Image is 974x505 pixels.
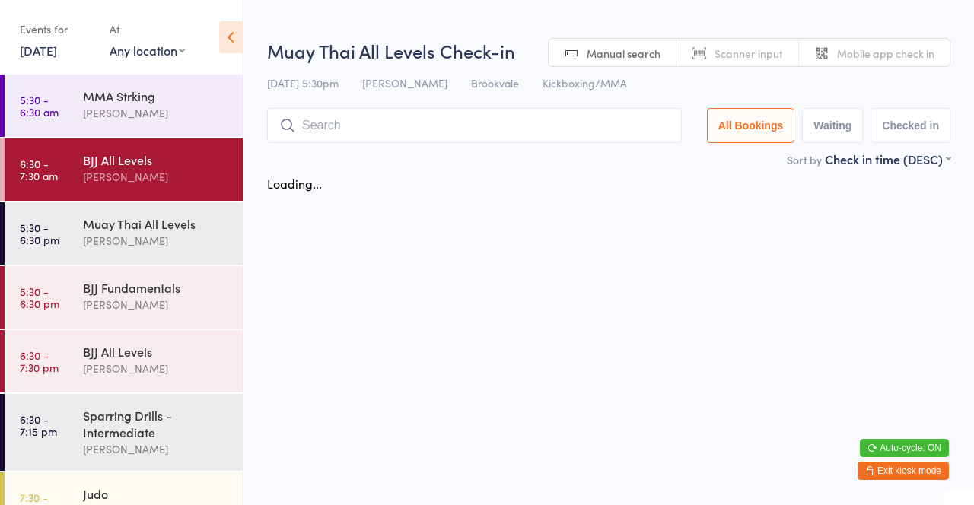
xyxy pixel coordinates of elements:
[543,75,627,91] span: Kickboxing/MMA
[83,296,230,313] div: [PERSON_NAME]
[20,221,59,246] time: 5:30 - 6:30 pm
[715,46,783,61] span: Scanner input
[83,440,230,458] div: [PERSON_NAME]
[110,42,185,59] div: Any location
[83,168,230,186] div: [PERSON_NAME]
[83,87,230,104] div: MMA Strking
[20,413,57,437] time: 6:30 - 7:15 pm
[267,75,339,91] span: [DATE] 5:30pm
[5,394,243,471] a: 6:30 -7:15 pmSparring Drills - Intermediate[PERSON_NAME]
[802,108,863,143] button: Waiting
[5,330,243,392] a: 6:30 -7:30 pmBJJ All Levels[PERSON_NAME]
[5,138,243,201] a: 6:30 -7:30 amBJJ All Levels[PERSON_NAME]
[20,94,59,118] time: 5:30 - 6:30 am
[20,42,57,59] a: [DATE]
[20,17,94,42] div: Events for
[5,75,243,137] a: 5:30 -6:30 amMMA Strking[PERSON_NAME]
[267,38,950,63] h2: Muay Thai All Levels Check-in
[860,439,949,457] button: Auto-cycle: ON
[825,151,950,167] div: Check in time (DESC)
[837,46,934,61] span: Mobile app check in
[20,349,59,373] time: 6:30 - 7:30 pm
[267,108,682,143] input: Search
[110,17,185,42] div: At
[587,46,660,61] span: Manual search
[83,151,230,168] div: BJJ All Levels
[83,360,230,377] div: [PERSON_NAME]
[83,104,230,122] div: [PERSON_NAME]
[83,279,230,296] div: BJJ Fundamentals
[83,343,230,360] div: BJJ All Levels
[83,407,230,440] div: Sparring Drills - Intermediate
[471,75,519,91] span: Brookvale
[267,175,322,192] div: Loading...
[871,108,950,143] button: Checked in
[20,285,59,310] time: 5:30 - 6:30 pm
[707,108,795,143] button: All Bookings
[83,232,230,249] div: [PERSON_NAME]
[83,215,230,232] div: Muay Thai All Levels
[20,157,58,182] time: 6:30 - 7:30 am
[858,462,949,480] button: Exit kiosk mode
[5,266,243,329] a: 5:30 -6:30 pmBJJ Fundamentals[PERSON_NAME]
[83,485,230,502] div: Judo
[787,152,822,167] label: Sort by
[5,202,243,265] a: 5:30 -6:30 pmMuay Thai All Levels[PERSON_NAME]
[362,75,447,91] span: [PERSON_NAME]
